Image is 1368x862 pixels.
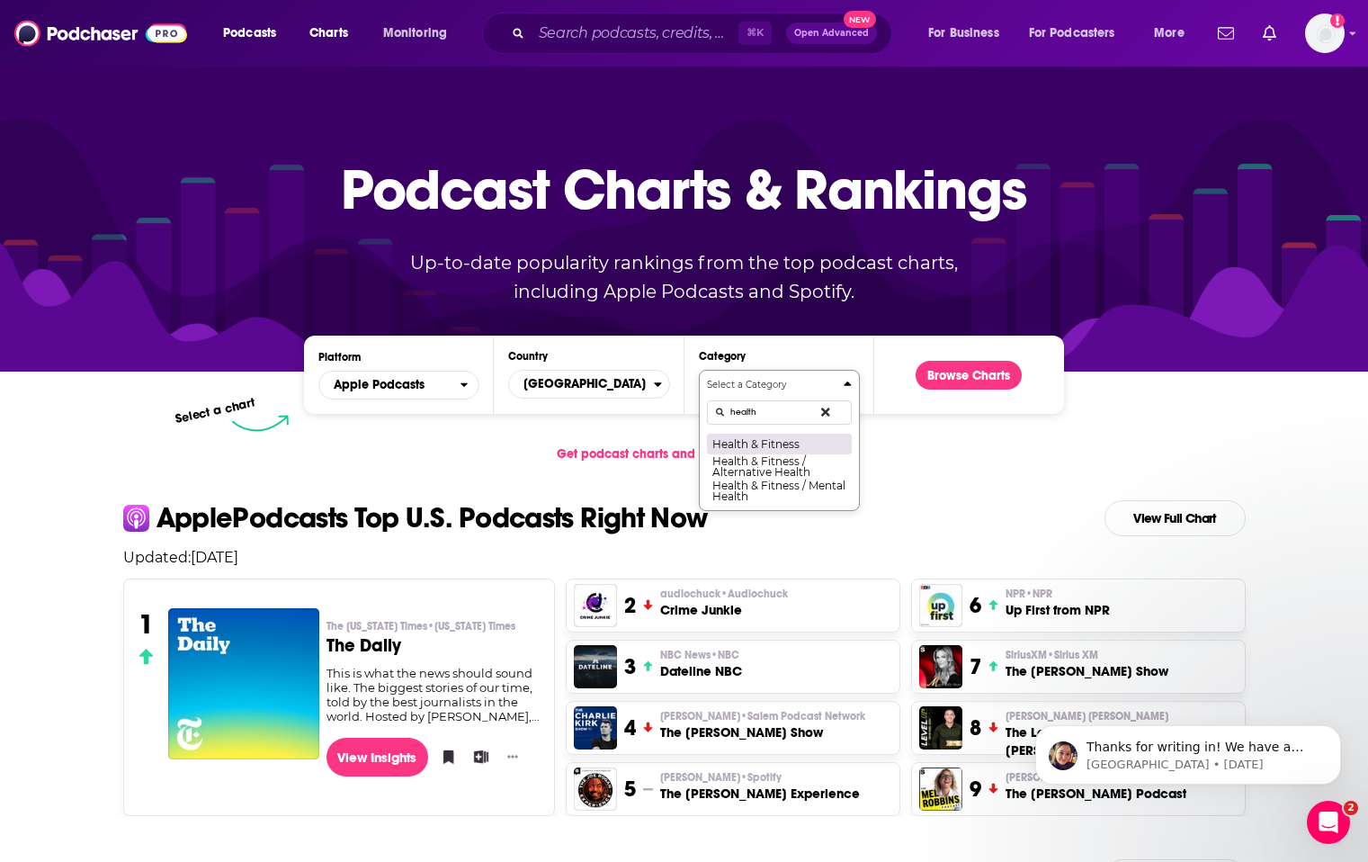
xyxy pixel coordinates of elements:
a: SiriusXM•Sirius XMThe [PERSON_NAME] Show [1006,648,1168,680]
span: Logged in as rowan.sullivan [1305,13,1345,53]
p: NPR • NPR [1006,587,1110,601]
p: Apple Podcasts Top U.S. Podcasts Right Now [156,504,708,533]
span: [PERSON_NAME] [1006,770,1137,785]
img: The Megyn Kelly Show [919,645,962,688]
span: 2 [1344,801,1358,815]
h3: Dateline NBC [660,662,742,680]
span: [PERSON_NAME] [660,709,865,723]
input: Search Categories... [707,400,852,425]
a: Crime Junkie [574,584,617,627]
span: [GEOGRAPHIC_DATA] [509,369,653,400]
p: Message from Sydney, sent 4w ago [78,69,310,85]
a: NPR•NPRUp First from NPR [1006,587,1110,619]
h3: 8 [970,714,981,741]
span: NPR [1006,587,1052,601]
img: select arrow [232,415,289,432]
img: The Mel Robbins Podcast [919,768,962,811]
img: The Level Up Podcast w/ Paul Alex [919,706,962,750]
span: Open Advanced [794,29,869,38]
h3: The Level Up Podcast w/ [PERSON_NAME] [1006,723,1237,759]
h3: 1 [139,608,154,641]
span: Charts [309,21,348,46]
button: Show More Button [500,748,525,766]
p: Charlie Kirk • Salem Podcast Network [660,709,865,723]
button: Add to List [468,743,486,770]
button: Show profile menu [1305,13,1345,53]
a: audiochuck•AudiochuckCrime Junkie [660,587,788,619]
span: Monitoring [383,21,447,46]
h2: Platforms [318,371,479,400]
h3: The Daily [326,637,540,655]
span: • Audiochuck [720,588,788,600]
h3: 7 [970,653,981,680]
a: Show notifications dropdown [1256,18,1283,49]
img: apple Icon [123,505,149,531]
h3: The [PERSON_NAME] Experience [660,785,860,803]
input: Search podcasts, credits, & more... [532,19,738,48]
p: audiochuck • Audiochuck [660,587,788,601]
span: audiochuck [660,587,788,601]
span: • NPR [1025,588,1052,600]
a: The Daily [168,608,319,759]
span: • Sirius XM [1047,649,1098,661]
img: User Profile [1305,13,1345,53]
p: Podcast Charts & Rankings [341,130,1027,247]
span: Apple Podcasts [334,379,425,391]
p: Select a chart [174,395,257,427]
a: The [US_STATE] Times•[US_STATE] TimesThe Daily [326,619,540,666]
div: This is what the news should sound like. The biggest stories of our time, told by the best journa... [326,666,540,723]
a: Charts [298,19,359,48]
img: Dateline NBC [574,645,617,688]
h3: 3 [624,653,636,680]
button: open menu [371,19,470,48]
span: [PERSON_NAME] [660,770,782,785]
h3: Up First from NPR [1006,601,1110,619]
p: Joe Rogan • Spotify [660,770,860,785]
span: • [US_STATE] Times [427,620,515,633]
span: Thanks for writing in! We have a video that can show you how to build and export a list: Podchase... [78,52,299,156]
p: SiriusXM • Sirius XM [1006,648,1168,662]
span: [PERSON_NAME] [PERSON_NAME] [1006,709,1168,723]
h3: 2 [624,592,636,619]
a: View Insights [326,738,428,777]
button: Health & Fitness [707,433,852,454]
a: The Joe Rogan Experience [574,768,617,811]
p: NBC News • NBC [660,648,742,662]
p: Updated: [DATE] [109,549,1260,566]
h3: Crime Junkie [660,601,788,619]
a: Show notifications dropdown [1211,18,1241,49]
img: The Daily [168,608,319,759]
button: open menu [318,371,479,400]
p: Up-to-date popularity rankings from the top podcast charts, including Apple Podcasts and Spotify. [375,248,994,306]
span: New [844,11,876,28]
a: [PERSON_NAME]•SpotifyThe [PERSON_NAME] Experience [660,770,860,803]
a: [PERSON_NAME]•Salem Podcast NetworkThe [PERSON_NAME] Show [660,709,865,741]
span: The [US_STATE] Times [326,619,515,633]
a: Get podcast charts and rankings via API [542,432,826,476]
h3: 9 [970,776,981,803]
span: For Business [928,21,999,46]
span: More [1154,21,1185,46]
p: The New York Times • New York Times [326,619,540,633]
span: • Salem Podcast Network [740,710,865,723]
iframe: Intercom live chat [1307,801,1350,844]
span: • Spotify [740,771,782,784]
img: The Charlie Kirk Show [574,706,617,750]
a: View Full Chart [1104,500,1246,536]
p: Paul Alex Espinoza [1006,709,1237,723]
button: Bookmark Podcast [435,743,453,770]
iframe: Intercom notifications message [1008,687,1368,813]
img: Podchaser - Follow, Share and Rate Podcasts [14,16,187,50]
span: NBC News [660,648,739,662]
div: Search podcasts, credits, & more... [499,13,909,54]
